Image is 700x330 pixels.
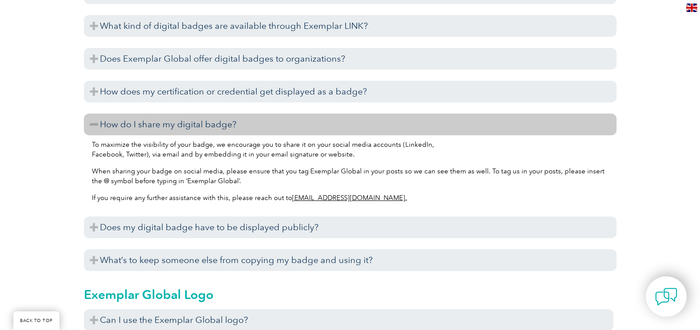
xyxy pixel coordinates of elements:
[655,286,677,308] img: contact-chat.png
[84,114,617,135] h3: How do I share my digital badge?
[84,249,617,271] h3: What’s to keep someone else from copying my badge and using it?
[84,81,617,102] h3: How does my certification or credential get displayed as a badge?
[686,4,697,12] img: en
[84,287,613,302] h2: Exemplar Global Logo
[92,167,605,185] span: When sharing your badge on social media, please ensure that you tag Exemplar Global in your posts...
[13,311,59,330] a: BACK TO TOP
[84,15,617,37] h3: What kind of digital badges are available through Exemplar LINK?
[292,194,407,202] a: [EMAIL_ADDRESS][DOMAIN_NAME].
[84,216,617,238] h3: Does my digital badge have to be displayed publicly?
[84,48,617,70] h3: Does Exemplar Global offer digital badges to organizations?
[92,194,407,202] span: If you require any further assistance with this, please reach out to
[92,141,434,158] span: To maximize the visibility of your badge, we encourage you to share it on your social media accou...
